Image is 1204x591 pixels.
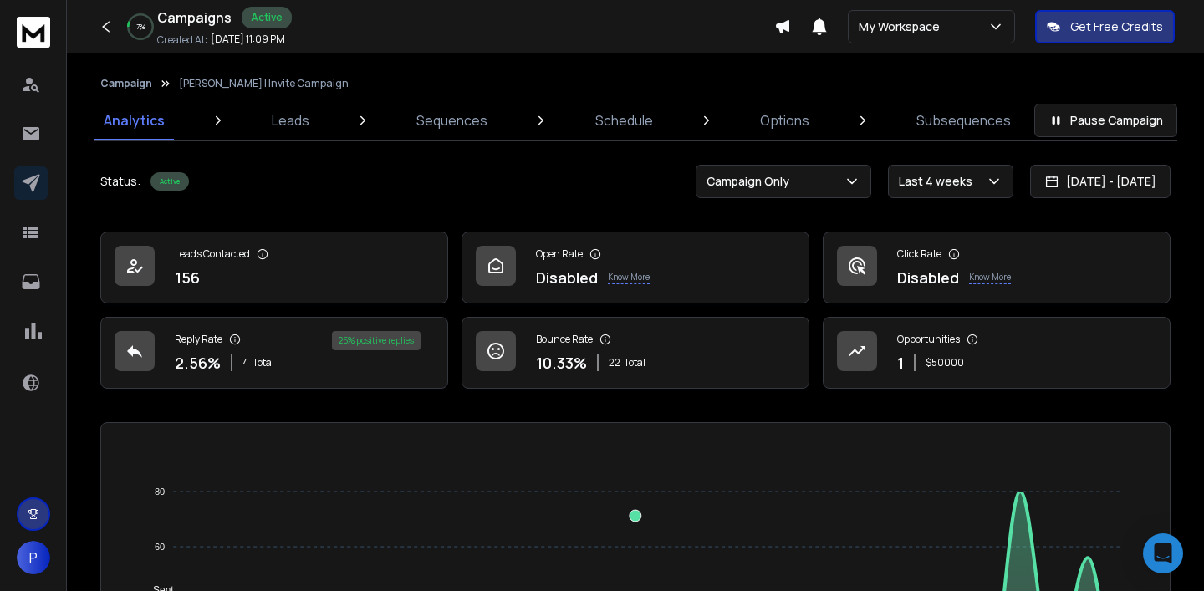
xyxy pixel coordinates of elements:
[150,172,189,191] div: Active
[17,541,50,574] button: P
[926,356,964,369] p: $ 50000
[242,356,249,369] span: 4
[416,110,487,130] p: Sequences
[262,100,319,140] a: Leads
[1030,165,1171,198] button: [DATE] - [DATE]
[1034,104,1177,137] button: Pause Campaign
[406,100,497,140] a: Sequences
[823,232,1171,303] a: Click RateDisabledKnow More
[897,351,904,374] p: 1
[859,18,946,35] p: My Workspace
[17,17,50,48] img: logo
[332,331,421,350] div: 25 % positive replies
[253,356,274,369] span: Total
[155,542,165,552] tspan: 60
[100,77,152,90] button: Campaign
[897,247,941,261] p: Click Rate
[100,232,448,303] a: Leads Contacted156
[272,110,309,130] p: Leads
[595,110,653,130] p: Schedule
[906,100,1021,140] a: Subsequences
[1035,10,1175,43] button: Get Free Credits
[916,110,1011,130] p: Subsequences
[462,317,809,389] a: Bounce Rate10.33%22Total
[897,266,959,289] p: Disabled
[175,351,221,374] p: 2.56 %
[175,266,200,289] p: 156
[609,356,620,369] span: 22
[624,356,645,369] span: Total
[536,351,587,374] p: 10.33 %
[760,110,809,130] p: Options
[536,333,593,346] p: Bounce Rate
[242,7,292,28] div: Active
[536,247,583,261] p: Open Rate
[175,333,222,346] p: Reply Rate
[608,271,650,284] p: Know More
[100,317,448,389] a: Reply Rate2.56%4Total25% positive replies
[175,247,250,261] p: Leads Contacted
[536,266,598,289] p: Disabled
[179,77,349,90] p: [PERSON_NAME] | Invite Campaign
[100,173,140,190] p: Status:
[157,8,232,28] h1: Campaigns
[1070,18,1163,35] p: Get Free Credits
[585,100,663,140] a: Schedule
[750,100,819,140] a: Options
[104,110,165,130] p: Analytics
[136,22,145,32] p: 7 %
[94,100,175,140] a: Analytics
[155,487,165,497] tspan: 80
[707,173,796,190] p: Campaign Only
[969,271,1011,284] p: Know More
[211,33,285,46] p: [DATE] 11:09 PM
[462,232,809,303] a: Open RateDisabledKnow More
[897,333,960,346] p: Opportunities
[157,33,207,47] p: Created At:
[899,173,979,190] p: Last 4 weeks
[1143,533,1183,573] div: Open Intercom Messenger
[823,317,1171,389] a: Opportunities1$50000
